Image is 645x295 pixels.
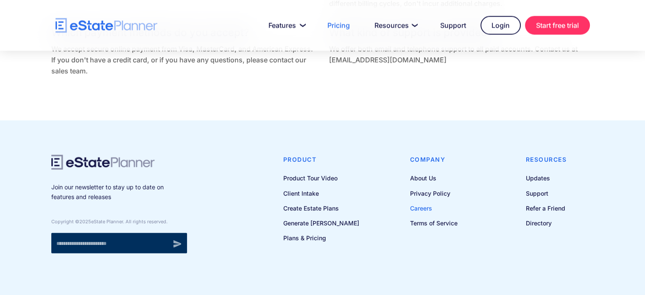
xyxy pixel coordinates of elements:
[410,218,458,228] a: Terms of Service
[526,218,567,228] a: Directory
[525,16,590,35] a: Start free trial
[283,173,359,183] a: Product Tour Video
[526,155,567,164] h4: Resources
[51,183,187,202] p: Join our newsletter to stay up to date on features and releases
[258,17,313,34] a: Features
[283,188,359,199] a: Client Intake
[317,17,360,34] a: Pricing
[329,44,594,65] p: We offer both email and telephone support to all paid accounts. Contact us at [EMAIL_ADDRESS][DOM...
[410,155,458,164] h4: Company
[51,44,316,76] p: We accept secure online payment from Visa, MasterCard, and American Express. If you don't have a ...
[410,173,458,183] a: About Us
[51,233,187,253] form: Newsletter signup
[526,203,567,214] a: Refer a Friend
[56,18,157,33] a: home
[51,219,187,225] div: Copyright © eState Planner. All rights reserved.
[283,218,359,228] a: Generate [PERSON_NAME]
[430,17,476,34] a: Support
[410,203,458,214] a: Careers
[79,219,91,225] span: 2025
[283,233,359,243] a: Plans & Pricing
[526,173,567,183] a: Updates
[283,203,359,214] a: Create Estate Plans
[364,17,426,34] a: Resources
[526,188,567,199] a: Support
[283,155,359,164] h4: Product
[410,188,458,199] a: Privacy Policy
[480,16,521,35] a: Login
